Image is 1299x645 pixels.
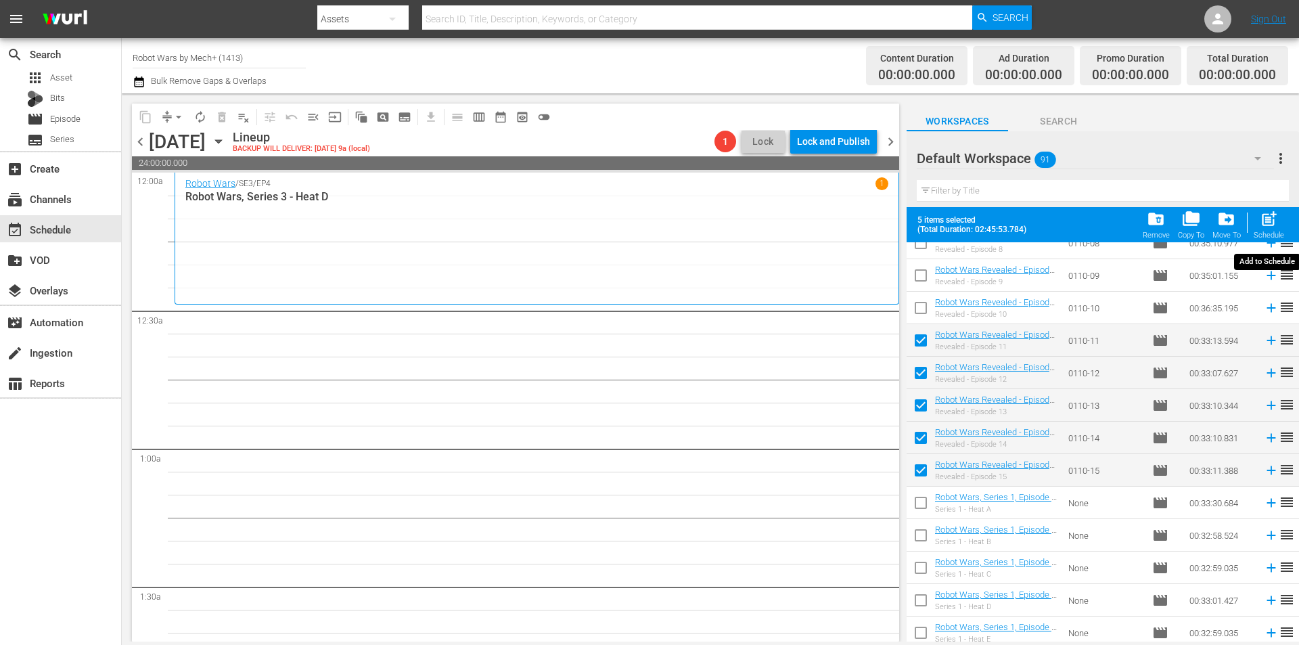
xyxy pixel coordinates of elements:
[50,112,81,126] span: Episode
[742,131,785,153] button: Lock
[1264,463,1279,478] svg: Add to Schedule
[193,110,207,124] span: autorenew_outlined
[1273,142,1289,175] button: more_vert
[985,49,1062,68] div: Ad Duration
[790,129,877,154] button: Lock and Publish
[1279,332,1295,348] span: reorder
[7,161,23,177] span: Create
[27,70,43,86] span: Asset
[1184,357,1258,389] td: 00:33:07.627
[235,179,239,188] p: /
[1184,584,1258,617] td: 00:33:01.427
[172,110,185,124] span: arrow_drop_down
[516,110,529,124] span: preview_outlined
[1279,462,1295,478] span: reorder
[1174,206,1208,244] button: Copy To
[1184,389,1258,422] td: 00:33:10.344
[880,179,884,188] p: 1
[306,110,320,124] span: menu_open
[935,525,1057,545] a: Robot Wars, Series 1, Episode 2 - Heat B
[132,156,899,170] span: 24:00:00.000
[935,557,1057,577] a: Robot Wars, Series 1, Episode 3 - Heat C
[1063,357,1147,389] td: 0110-12
[1152,235,1168,251] span: Episode
[1217,210,1235,228] span: drive_file_move
[1092,49,1169,68] div: Promo Duration
[328,110,342,124] span: input
[27,91,43,107] div: Bits
[1152,625,1168,641] span: Episode
[239,179,256,188] p: SE3 /
[494,110,507,124] span: date_range_outlined
[7,315,23,331] span: Automation
[935,590,1057,610] a: Robot Wars, Series 1, Episode 4 - Heat D
[1152,527,1168,543] span: Episode
[156,106,189,128] span: Remove Gaps & Overlaps
[1063,552,1147,584] td: None
[1063,324,1147,357] td: 0110-11
[1063,519,1147,552] td: None
[415,104,442,130] span: Download as CSV
[1279,299,1295,315] span: reorder
[935,440,1057,449] div: Revealed - Episode 14
[1147,210,1165,228] span: folder_delete
[537,110,551,124] span: toggle_off
[1279,397,1295,413] span: reorder
[185,178,235,189] a: Robot Wars
[935,297,1055,317] a: Robot Wars Revealed - Episode 10
[935,472,1057,481] div: Revealed - Episode 15
[394,106,415,128] span: Create Series Block
[797,129,870,154] div: Lock and Publish
[1178,231,1204,240] div: Copy To
[254,104,281,130] span: Customize Events
[935,427,1055,447] a: Robot Wars Revealed - Episode 14
[1139,206,1174,244] span: Remove Item From Workspace
[1260,210,1278,228] span: post_add
[935,505,1057,514] div: Series 1 - Heat A
[1264,593,1279,608] svg: Add to Schedule
[935,407,1057,416] div: Revealed - Episode 13
[1152,300,1168,316] span: Episode
[935,602,1057,611] div: Series 1 - Heat D
[1174,206,1208,244] span: Copy Item To Workspace
[355,110,368,124] span: auto_awesome_motion_outlined
[1251,14,1286,24] a: Sign Out
[907,113,1008,130] span: Workspaces
[27,132,43,148] span: Series
[935,342,1057,351] div: Revealed - Episode 11
[882,133,899,150] span: chevron_right
[1279,267,1295,283] span: reorder
[511,106,533,128] span: View Backup
[346,104,372,130] span: Refresh All Search Blocks
[1264,333,1279,348] svg: Add to Schedule
[149,76,267,86] span: Bulk Remove Gaps & Overlaps
[935,375,1057,384] div: Revealed - Episode 12
[1264,528,1279,543] svg: Add to Schedule
[1063,259,1147,292] td: 0110-09
[1264,365,1279,380] svg: Add to Schedule
[935,622,1057,642] a: Robot Wars, Series 1, Episode 5 - Heat E
[972,5,1032,30] button: Search
[1152,495,1168,511] span: Episode
[1139,206,1174,244] button: Remove
[1184,324,1258,357] td: 00:33:13.594
[302,106,324,128] span: Fill episodes with ad slates
[1279,429,1295,445] span: reorder
[1152,332,1168,349] span: Episode
[1184,227,1258,259] td: 00:35:10.977
[935,460,1055,480] a: Robot Wars Revealed - Episode 15
[237,110,250,124] span: playlist_remove_outlined
[7,283,23,299] span: Overlays
[935,362,1055,382] a: Robot Wars Revealed - Episode 12
[1034,146,1056,174] span: 91
[1184,552,1258,584] td: 00:32:59.035
[1264,560,1279,575] svg: Add to Schedule
[7,192,23,208] span: Channels
[533,106,555,128] span: 24 hours Lineup View is OFF
[256,179,271,188] p: EP4
[398,110,411,124] span: subtitles_outlined
[1182,210,1200,228] span: folder_copy
[935,245,1057,254] div: Revealed - Episode 8
[1279,234,1295,250] span: reorder
[1254,231,1284,240] div: Schedule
